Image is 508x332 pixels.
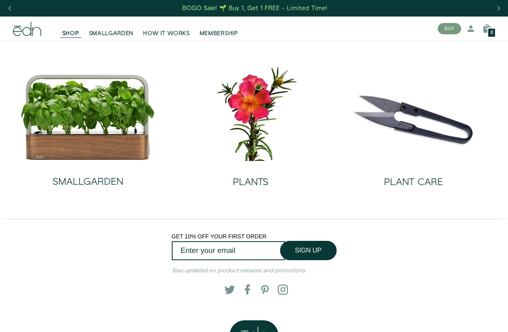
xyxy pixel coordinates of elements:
span: SHOP [62,29,79,38]
h2: PLANT CARE [384,177,443,188]
span: SMALLGARDEN [89,29,134,38]
a: HOW IT WORKS [138,20,194,38]
a: SMALLGARDEN [84,20,139,38]
span: MEMBERSHIP [200,29,238,38]
button: BUY [438,23,461,34]
button: SIGN UP [280,241,337,260]
span: 0 [491,31,493,35]
h2: SMALLGARDEN [53,177,123,187]
a: PLANT CARE [339,161,489,194]
a: BOGO Sale! 🌱 Buy 1, Get 1 FREE – Limited Time! [181,2,328,15]
a: MEMBERSHIP [195,20,243,38]
span: HOW IT WORKS [143,29,190,38]
h2: PLANTS [233,177,268,188]
a: SHOP [57,20,84,38]
div: BOGO Sale! 🌱 Buy 1, Get 1 FREE – Limited Time! [182,4,327,13]
input: Enter your email [172,241,285,260]
em: Stay updated on product releases and promotions [172,267,305,275]
a: SMALLGARDEN [21,161,156,194]
span: GET 10% OFF YOUR FIRST ORDER [172,233,267,240]
a: PLANTS [176,161,326,194]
